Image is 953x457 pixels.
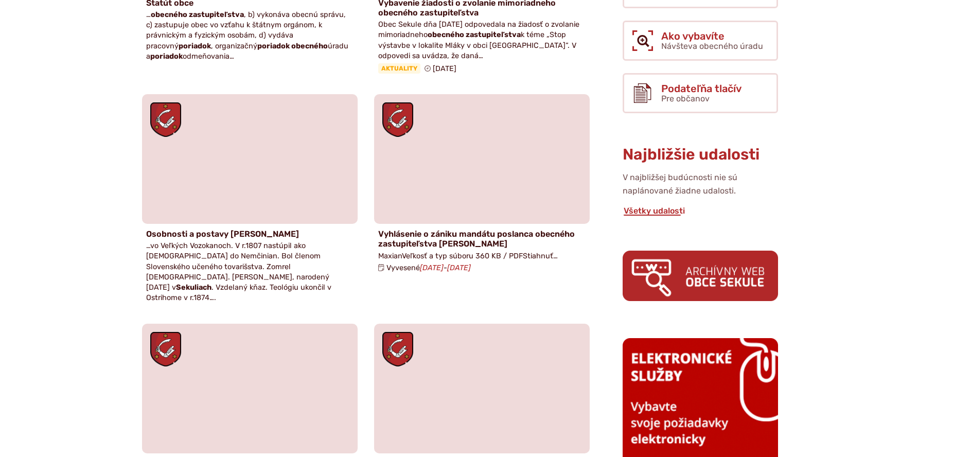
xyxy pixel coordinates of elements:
span: MaxianVeľkosť a typ súboru 360 KB / PDFStiahnuť… [378,252,558,260]
strong: poriadok [179,42,211,50]
h4: Osobnosti a postavy [PERSON_NAME] [146,229,354,239]
em: [DATE] [420,263,444,272]
strong: obecného zastupiteľstva [151,10,244,19]
span: Aktuality [378,63,420,74]
a: Všetky udalosti [623,206,686,216]
strong: poriadok obecného [257,42,328,50]
span: Vyvesené - [386,263,471,272]
strong: obecného zastupiteľstva [428,30,521,39]
h4: Vyhlásenie o zániku mandátu poslanca obecného zastupiteľstva [PERSON_NAME] [378,229,586,249]
a: Osobnosti a postavy [PERSON_NAME] …vo Veľkých Vozokanoch. V r.1807 nastúpil ako [DEMOGRAPHIC_DATA... [142,94,358,307]
span: [DATE] [433,64,456,73]
a: Vyhlásenie o zániku mandátu poslanca obecného zastupiteľstva [PERSON_NAME] MaxianVeľkosť a typ sú... [374,94,590,276]
span: …vo Veľkých Vozokanoch. V r.1807 nastúpil ako [DEMOGRAPHIC_DATA] do Nemčinian. Bol členom Slovens... [146,241,331,302]
span: Podateľňa tlačív [661,83,742,94]
p: V najbližšej budúcnosti nie sú naplánované žiadne udalosti. [623,171,778,198]
span: Návšteva obecného úradu [661,41,763,51]
a: Ako vybavíte Návšteva obecného úradu [623,21,778,61]
span: Obec Sekule dňa [DATE] odpovedala na žiadosť o zvolanie mimoriadneho k téme „Stop výstavbe v loka... [378,20,579,60]
em: [DATE] [447,263,471,272]
img: archiv.png [623,251,778,301]
strong: poriadok [150,52,183,61]
h3: Najbližšie udalosti [623,146,778,163]
span: Pre občanov [661,94,710,103]
strong: Sekuliach [176,283,211,292]
span: … , b) vykonáva obecnú správu, c) zastupuje obec vo vzťahu k štátnym orgánom, k právnickým a fyzi... [146,10,348,61]
a: Podateľňa tlačív Pre občanov [623,73,778,113]
span: Ako vybavíte [661,30,763,42]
